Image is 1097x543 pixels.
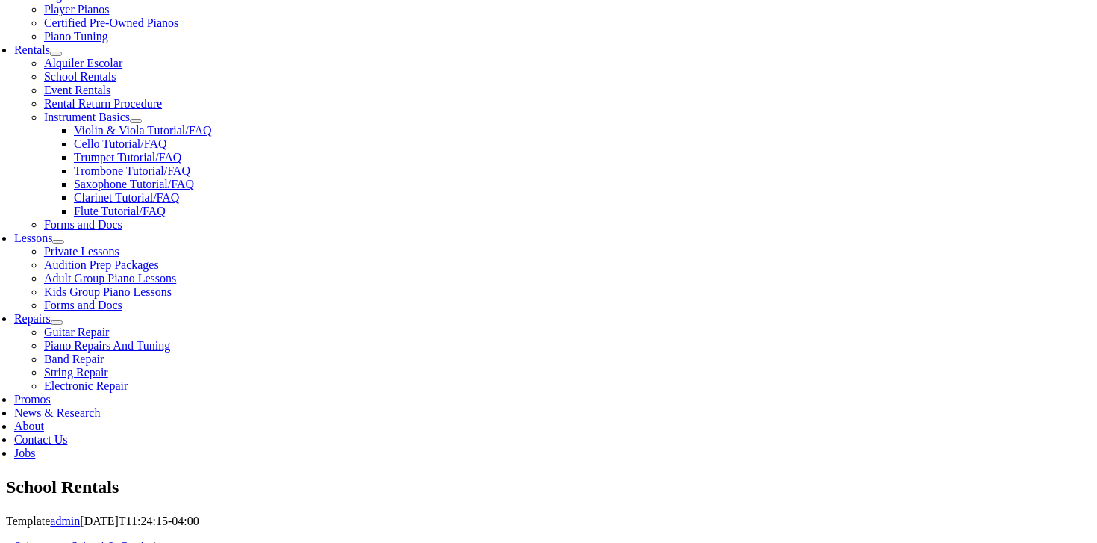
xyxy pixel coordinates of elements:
button: Open submenu of Lessons [52,240,64,244]
a: Contact Us [14,433,68,446]
button: Open submenu of Instrument Basics [130,119,142,123]
a: Trombone Tutorial/FAQ [74,164,190,177]
a: Rentals [14,43,50,56]
a: Piano Repairs And Tuning [44,339,170,352]
a: Flute Tutorial/FAQ [74,205,166,217]
a: Event Rentals [44,84,110,96]
a: Forms and Docs [44,218,122,231]
a: Alquiler Escolar [44,57,122,69]
a: About [14,420,44,432]
a: Rental Return Procedure [44,97,162,110]
button: Open submenu of Repairs [51,320,63,325]
a: admin [50,515,80,527]
a: Band Repair [44,353,104,365]
a: Piano Tuning [44,30,108,43]
span: Template [6,515,50,527]
h1: School Rentals [6,475,1091,500]
a: Instrument Basics [44,111,130,123]
a: Certified Pre-Owned Pianos [44,16,178,29]
button: Open submenu of Rentals [50,52,62,56]
a: Player Pianos [44,3,110,16]
a: String Repair [44,366,108,379]
section: Page Title Bar [6,475,1091,500]
a: Repairs [14,312,51,325]
span: [DATE]T11:24:15-04:00 [80,515,199,527]
a: Clarinet Tutorial/FAQ [74,191,180,204]
a: Guitar Repair [44,326,110,338]
a: Violin & Viola Tutorial/FAQ [74,124,212,137]
a: News & Research [14,406,101,419]
a: Audition Prep Packages [44,258,159,271]
a: Electronic Repair [44,379,128,392]
a: Cello Tutorial/FAQ [74,137,167,150]
a: School Rentals [44,70,116,83]
a: Private Lessons [44,245,119,258]
a: Jobs [14,447,35,459]
a: Promos [14,393,51,406]
a: Forms and Docs [44,299,122,311]
a: Saxophone Tutorial/FAQ [74,178,194,190]
a: Lessons [14,232,53,244]
a: Kids Group Piano Lessons [44,285,172,298]
a: Trumpet Tutorial/FAQ [74,151,181,164]
a: Adult Group Piano Lessons [44,272,176,285]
